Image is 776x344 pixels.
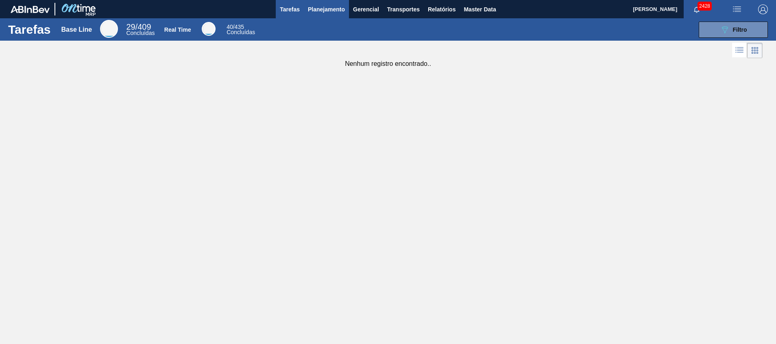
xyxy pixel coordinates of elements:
[464,4,496,14] span: Master Data
[698,2,712,11] span: 2428
[164,26,191,33] div: Real Time
[11,6,50,13] img: TNhmsLtSVTkK8tSr43FrP2fwEKptu5GPRR3wAAAABJRU5ErkJggg==
[227,24,244,30] span: / 435
[8,25,51,34] h1: Tarefas
[387,4,420,14] span: Transportes
[126,22,151,31] span: / 409
[684,4,710,15] button: Notificações
[227,29,255,35] span: Concluídas
[100,20,118,38] div: Base Line
[126,22,135,31] span: 29
[308,4,345,14] span: Planejamento
[227,24,255,35] div: Real Time
[699,22,768,38] button: Filtro
[61,26,92,33] div: Base Line
[202,22,216,36] div: Real Time
[227,24,233,30] span: 40
[733,26,747,33] span: Filtro
[428,4,456,14] span: Relatórios
[280,4,300,14] span: Tarefas
[747,43,763,58] div: Visão em Cards
[758,4,768,14] img: Logout
[126,24,155,36] div: Base Line
[732,43,747,58] div: Visão em Lista
[353,4,379,14] span: Gerencial
[732,4,742,14] img: userActions
[126,30,155,36] span: Concluídas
